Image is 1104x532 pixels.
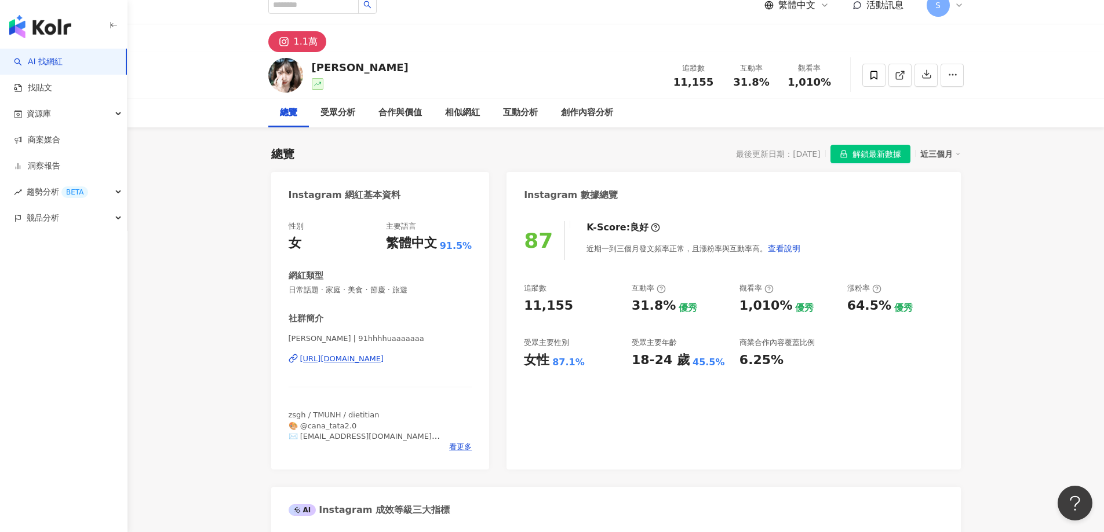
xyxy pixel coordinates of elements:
div: 受眾主要年齡 [632,337,677,348]
div: [URL][DOMAIN_NAME] [300,354,384,364]
a: 洞察報告 [14,160,60,172]
span: [PERSON_NAME] | 91hhhhuaaaaaaa [289,333,472,344]
div: 主要語言 [386,221,416,232]
div: 最後更新日期：[DATE] [736,149,820,159]
div: 總覽 [271,146,294,162]
div: 1.1萬 [294,34,318,50]
span: 競品分析 [27,205,59,231]
div: 女性 [524,351,549,369]
div: 追蹤數 [524,283,546,293]
div: 31.8% [632,297,676,315]
button: 查看說明 [767,237,801,260]
iframe: Help Scout Beacon - Open [1058,486,1092,520]
div: 優秀 [795,302,814,314]
div: 近期一到三個月發文頻率正常，且漲粉率與互動率高。 [586,237,801,260]
div: 合作與價值 [378,106,422,120]
div: 漲粉率 [847,283,881,293]
div: 追蹤數 [672,63,716,74]
div: 近三個月 [920,146,961,162]
button: 解鎖最新數據 [830,145,910,163]
div: AI [289,504,316,516]
div: 11,155 [524,297,573,315]
span: lock [840,150,848,158]
span: 91.5% [440,240,472,252]
div: 社群簡介 [289,313,323,325]
span: 資源庫 [27,101,51,127]
div: 64.5% [847,297,891,315]
div: 45.5% [693,356,725,369]
div: 優秀 [679,302,697,314]
span: 31.8% [733,76,769,88]
div: 87.1% [552,356,585,369]
div: 商業合作內容覆蓋比例 [739,337,815,348]
div: 互動率 [632,283,666,293]
div: BETA [61,186,88,198]
span: 11,155 [673,76,713,88]
div: 觀看率 [739,283,774,293]
a: [URL][DOMAIN_NAME] [289,354,472,364]
span: 日常話題 · 家庭 · 美食 · 節慶 · 旅遊 [289,285,472,295]
a: searchAI 找網紅 [14,56,63,68]
div: 網紅類型 [289,270,323,282]
span: zsgh / TMUNH / dietitian 🎨 @cana_tata2.0 ✉️ [EMAIL_ADDRESS][DOMAIN_NAME] 🔻我發明的酷酷營養品 & 諧音梗貼圖 [289,410,440,451]
div: Instagram 成效等級三大指標 [289,504,450,516]
div: 創作內容分析 [561,106,613,120]
div: 18-24 歲 [632,351,690,369]
div: 總覽 [280,106,297,120]
div: 1,010% [739,297,793,315]
div: 6.25% [739,351,784,369]
button: 1.1萬 [268,31,326,52]
img: KOL Avatar [268,58,303,93]
div: 女 [289,234,301,252]
div: 良好 [630,221,648,234]
span: search [363,1,371,9]
div: 性別 [289,221,304,232]
div: 優秀 [894,302,913,314]
div: 觀看率 [788,63,832,74]
div: 互動分析 [503,106,538,120]
div: Instagram 數據總覽 [524,189,618,201]
span: 1,010% [788,76,831,88]
a: 找貼文 [14,82,52,94]
div: 受眾分析 [320,106,355,120]
div: 受眾主要性別 [524,337,569,348]
div: 互動率 [730,63,774,74]
span: rise [14,188,22,196]
div: K-Score : [586,221,660,234]
div: [PERSON_NAME] [312,60,409,75]
div: 繁體中文 [386,234,437,252]
a: 商案媒合 [14,134,60,146]
span: 趨勢分析 [27,179,88,205]
span: 解鎖最新數據 [852,145,901,164]
img: logo [9,15,71,38]
div: 87 [524,229,553,252]
div: 相似網紅 [445,106,480,120]
span: 看更多 [449,442,472,452]
div: Instagram 網紅基本資料 [289,189,401,201]
span: 查看說明 [768,244,800,253]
